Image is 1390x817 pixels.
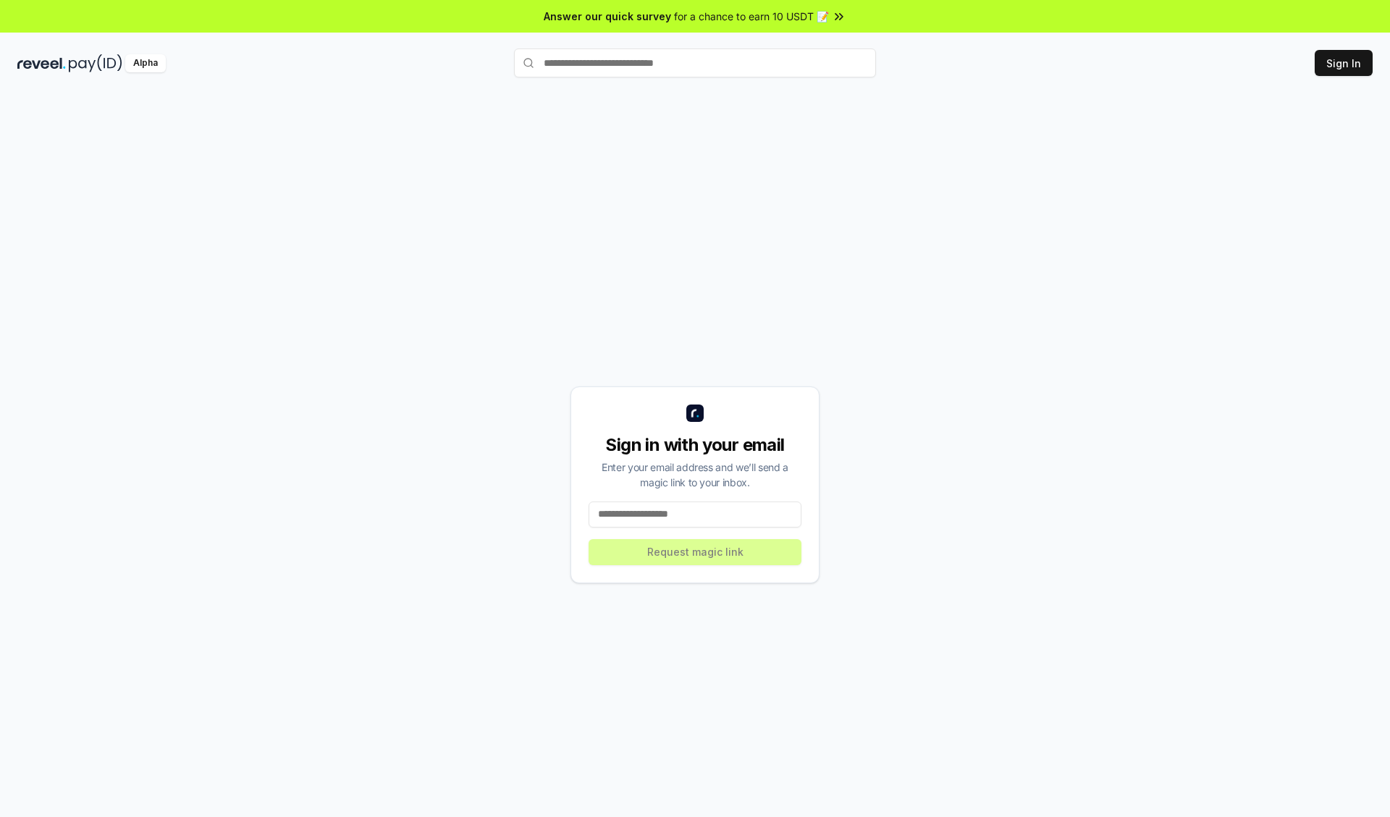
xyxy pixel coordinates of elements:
div: Alpha [125,54,166,72]
img: logo_small [686,405,704,422]
div: Enter your email address and we’ll send a magic link to your inbox. [589,460,801,490]
button: Sign In [1315,50,1373,76]
img: reveel_dark [17,54,66,72]
img: pay_id [69,54,122,72]
span: Answer our quick survey [544,9,671,24]
div: Sign in with your email [589,433,801,457]
span: for a chance to earn 10 USDT 📝 [674,9,829,24]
